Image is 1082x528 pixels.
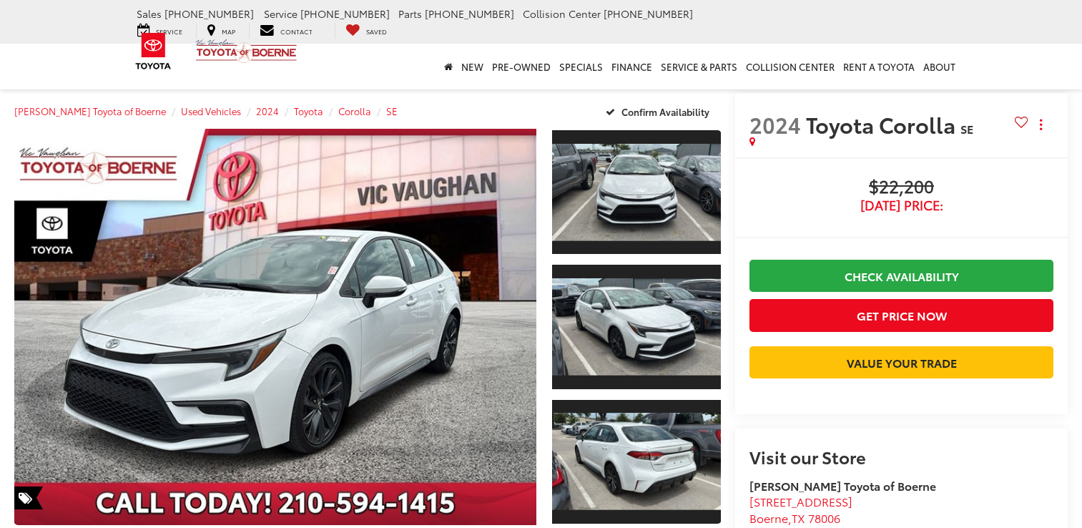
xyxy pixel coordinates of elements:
[749,493,852,526] a: [STREET_ADDRESS] Boerne,TX 78006
[9,127,541,527] img: 2024 Toyota Corolla SE
[523,6,601,21] span: Collision Center
[839,44,919,89] a: Rent a Toyota
[552,129,721,255] a: Expand Photo 1
[550,144,722,241] img: 2024 Toyota Corolla SE
[222,26,235,36] span: Map
[598,99,722,124] button: Confirm Availability
[621,105,709,118] span: Confirm Availability
[425,6,514,21] span: [PHONE_NUMBER]
[280,26,313,36] span: Contact
[164,6,254,21] span: [PHONE_NUMBER]
[440,44,457,89] a: Home
[808,509,840,526] span: 78006
[14,129,536,525] a: Expand Photo 0
[552,399,721,525] a: Expand Photo 3
[749,260,1053,292] a: Check Availability
[749,177,1053,198] span: $22,200
[264,6,297,21] span: Service
[181,104,241,117] a: Used Vehicles
[127,23,193,39] a: Service
[550,413,722,510] img: 2024 Toyota Corolla SE
[386,104,398,117] a: SE
[300,6,390,21] span: [PHONE_NUMBER]
[137,6,162,21] span: Sales
[806,109,960,140] span: Toyota Corolla
[749,447,1053,466] h2: Visit our Store
[14,104,166,117] a: [PERSON_NAME] Toyota of Boerne
[550,278,722,376] img: 2024 Toyota Corolla SE
[749,509,788,526] span: Boerne
[604,6,693,21] span: [PHONE_NUMBER]
[127,28,180,74] img: Toyota
[749,198,1053,212] span: [DATE] Price:
[749,477,936,494] strong: [PERSON_NAME] Toyota of Boerne
[749,509,840,526] span: ,
[749,299,1053,331] button: Get Price Now
[607,44,656,89] a: Finance
[960,120,973,137] span: SE
[749,109,801,140] span: 2024
[335,23,398,39] a: My Saved Vehicles
[792,509,805,526] span: TX
[488,44,555,89] a: Pre-Owned
[294,104,323,117] a: Toyota
[249,23,323,39] a: Contact
[156,26,182,36] span: Service
[256,104,279,117] a: 2024
[656,44,742,89] a: Service & Parts: Opens in a new tab
[398,6,422,21] span: Parts
[457,44,488,89] a: New
[14,487,43,509] span: Special
[919,44,960,89] a: About
[742,44,839,89] a: Collision Center
[552,263,721,390] a: Expand Photo 2
[366,26,387,36] span: Saved
[555,44,607,89] a: Specials
[1040,119,1042,130] span: dropdown dots
[749,493,852,509] span: [STREET_ADDRESS]
[338,104,371,117] a: Corolla
[196,23,246,39] a: Map
[749,346,1053,378] a: Value Your Trade
[1028,112,1053,137] button: Actions
[195,39,297,64] img: Vic Vaughan Toyota of Boerne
